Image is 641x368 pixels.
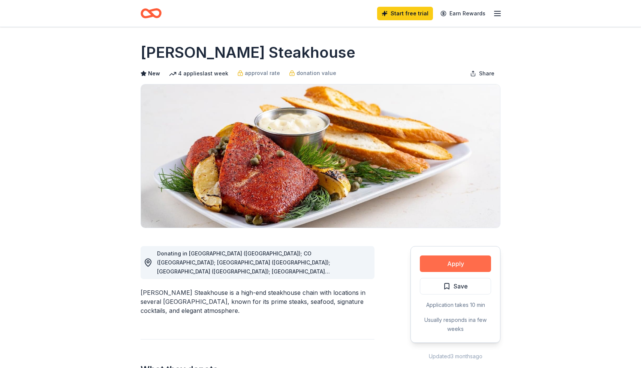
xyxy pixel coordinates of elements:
[420,300,491,309] div: Application takes 10 min
[148,69,160,78] span: New
[464,66,500,81] button: Share
[141,42,355,63] h1: [PERSON_NAME] Steakhouse
[169,69,228,78] div: 4 applies last week
[420,315,491,333] div: Usually responds in a few weeks
[141,288,374,315] div: [PERSON_NAME] Steakhouse is a high-end steakhouse chain with locations in several [GEOGRAPHIC_DAT...
[377,7,433,20] a: Start free trial
[245,69,280,78] span: approval rate
[420,278,491,294] button: Save
[420,255,491,272] button: Apply
[289,69,336,78] a: donation value
[297,69,336,78] span: donation value
[141,84,500,228] img: Image for Perry's Steakhouse
[436,7,490,20] a: Earn Rewards
[454,281,468,291] span: Save
[141,5,162,22] a: Home
[410,352,500,361] div: Updated 3 months ago
[237,69,280,78] a: approval rate
[479,69,494,78] span: Share
[157,250,364,311] span: Donating in [GEOGRAPHIC_DATA] ([GEOGRAPHIC_DATA]); CO ([GEOGRAPHIC_DATA]); [GEOGRAPHIC_DATA] ([GE...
